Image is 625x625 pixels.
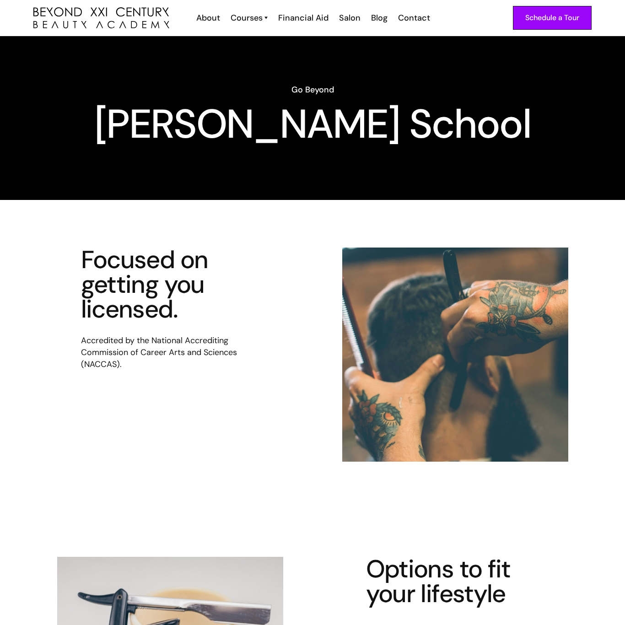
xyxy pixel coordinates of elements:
[278,12,329,24] div: Financial Aid
[81,248,259,322] h4: Focused on getting you licensed.
[33,7,169,29] a: home
[513,6,592,30] a: Schedule a Tour
[371,12,388,24] div: Blog
[342,248,568,462] img: barber student fade
[33,108,592,140] h1: [PERSON_NAME] School
[272,12,333,24] a: Financial Aid
[333,12,365,24] a: Salon
[33,7,169,29] img: beyond 21st century beauty academy logo
[231,12,263,24] div: Courses
[190,12,225,24] a: About
[339,12,361,24] div: Salon
[366,557,544,606] h4: Options to fit your lifestyle
[398,12,430,24] div: Contact
[196,12,220,24] div: About
[392,12,435,24] a: Contact
[33,84,592,96] h6: Go Beyond
[231,12,268,24] a: Courses
[525,12,579,24] div: Schedule a Tour
[81,334,259,370] p: Accredited by the National Accrediting Commission of Career Arts and Sciences (NACCAS).
[365,12,392,24] a: Blog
